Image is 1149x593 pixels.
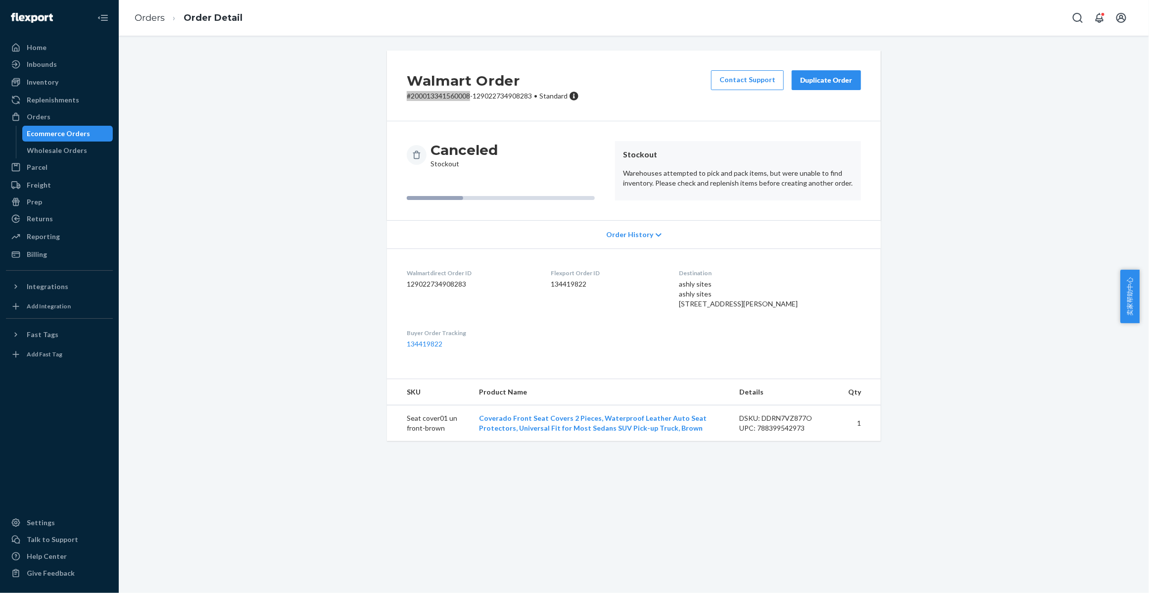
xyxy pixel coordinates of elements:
[431,141,498,169] div: Stockout
[6,327,113,343] button: Fast Tags
[93,8,113,28] button: Close Navigation
[534,92,537,100] span: •
[22,126,113,142] a: Ecommerce Orders
[551,269,663,277] dt: Flexport Order ID
[27,197,42,207] div: Prep
[679,269,861,277] dt: Destination
[479,414,707,432] a: Coverado Front Seat Covers 2 Pieces, Waterproof Leather Auto Seat Protectors, Universal Fit for M...
[539,92,568,100] span: Standard
[623,149,853,160] header: Stockout
[387,379,472,405] th: SKU
[731,379,840,405] th: Details
[6,56,113,72] a: Inbounds
[27,180,51,190] div: Freight
[27,535,78,544] div: Talk to Support
[27,282,68,292] div: Integrations
[6,177,113,193] a: Freight
[27,551,67,561] div: Help Center
[27,146,88,155] div: Wholesale Orders
[472,379,732,405] th: Product Name
[6,548,113,564] a: Help Center
[1068,8,1088,28] button: Open Search Box
[1090,8,1109,28] button: Open notifications
[407,269,535,277] dt: Walmartdirect Order ID
[184,12,242,23] a: Order Detail
[840,379,881,405] th: Qty
[407,91,579,101] p: # 200013341560008-129022734908283
[11,13,53,23] img: Flexport logo
[606,230,653,240] span: Order History
[407,70,579,91] h2: Walmart Order
[623,168,853,188] p: Warehouses attempted to pick and pack items, but were unable to find inventory. Please check and ...
[6,279,113,295] button: Integrations
[6,346,113,362] a: Add Fast Tag
[6,247,113,262] a: Billing
[679,280,798,308] span: ashly sites ashly sites [STREET_ADDRESS][PERSON_NAME]
[739,413,832,423] div: DSKU: DDRN7VZ877O
[6,40,113,55] a: Home
[6,229,113,245] a: Reporting
[711,70,784,90] a: Contact Support
[792,70,861,90] button: Duplicate Order
[27,249,47,259] div: Billing
[407,279,535,289] dd: 129022734908283
[135,12,165,23] a: Orders
[6,92,113,108] a: Replenishments
[6,532,113,547] a: Talk to Support
[551,279,663,289] dd: 134419822
[127,3,250,33] ol: breadcrumbs
[6,565,113,581] button: Give Feedback
[27,568,75,578] div: Give Feedback
[27,330,58,340] div: Fast Tags
[27,350,62,358] div: Add Fast Tag
[431,141,498,159] h3: Canceled
[407,340,442,348] a: 134419822
[739,423,832,433] div: UPC: 788399542973
[27,112,50,122] div: Orders
[6,109,113,125] a: Orders
[27,129,91,139] div: Ecommerce Orders
[1120,270,1140,323] button: 卖家帮助中心
[22,143,113,158] a: Wholesale Orders
[27,43,47,52] div: Home
[27,59,57,69] div: Inbounds
[27,214,53,224] div: Returns
[407,329,535,337] dt: Buyer Order Tracking
[27,95,79,105] div: Replenishments
[800,75,853,85] div: Duplicate Order
[27,518,55,528] div: Settings
[6,515,113,531] a: Settings
[27,77,58,87] div: Inventory
[6,194,113,210] a: Prep
[6,298,113,314] a: Add Integration
[6,211,113,227] a: Returns
[1111,8,1131,28] button: Open account menu
[27,302,71,310] div: Add Integration
[27,232,60,242] div: Reporting
[6,74,113,90] a: Inventory
[6,159,113,175] a: Parcel
[27,162,48,172] div: Parcel
[840,405,881,442] td: 1
[387,405,472,442] td: Seat cover01 un front-brown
